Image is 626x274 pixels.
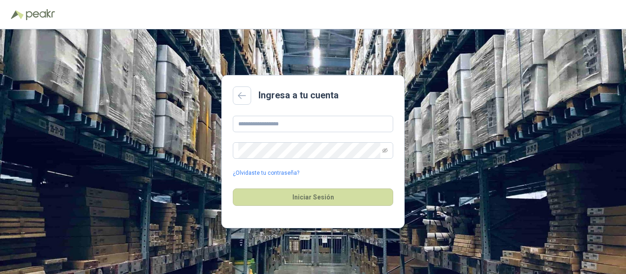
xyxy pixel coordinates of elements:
a: ¿Olvidaste tu contraseña? [233,169,299,177]
img: Logo [11,10,24,19]
img: Peakr [26,9,55,20]
h2: Ingresa a tu cuenta [258,88,339,102]
button: Iniciar Sesión [233,188,393,206]
span: eye-invisible [382,148,388,153]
